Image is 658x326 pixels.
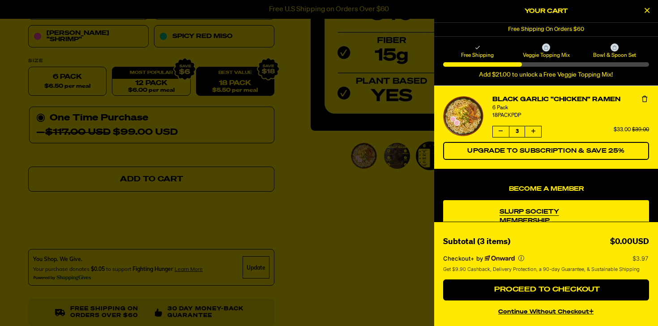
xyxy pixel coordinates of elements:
div: 18PACKPDP [492,112,649,120]
div: $0.00USD [610,236,649,249]
span: Get $9.90 Cashback, Delivery Protection, a 90-day Guarantee, & Sustainable Shipping [443,266,640,273]
span: Checkout+ [443,255,474,262]
span: $33.00 [614,127,631,133]
a: Powered by Onward [485,255,515,262]
div: Add $21.00 to unlock a Free Veggie Topping Mix! [443,71,649,79]
span: Bowl & Spoon Set [582,51,648,59]
div: 6 Pack [492,104,649,112]
button: Remove Black Garlic "Chicken" Ramen [640,95,649,104]
a: Black Garlic "Chicken" Ramen [492,95,649,104]
button: Decrease quantity of Black Garlic "Chicken" Ramen [493,126,509,137]
section: Checkout+ [443,249,649,279]
button: Proceed to Checkout [443,279,649,301]
div: product [443,200,649,275]
li: product [443,86,649,169]
span: Proceed to Checkout [492,286,600,293]
h4: Become a Member [443,185,649,193]
img: Black Garlic "Chicken" Ramen [443,96,483,137]
span: Upgrade to Subscription & Save 25% [468,148,625,154]
span: Veggie Topping Mix [513,51,579,59]
img: Membership image [450,218,491,258]
span: by [476,255,483,262]
p: $3.97 [632,255,649,262]
span: 3 [509,126,525,137]
button: continue without Checkout+ [443,304,649,317]
a: View details for Black Garlic "Chicken" Ramen [443,96,483,137]
a: View Slurp Society Membership [500,207,597,225]
button: Close Cart [640,4,654,18]
span: Subtotal (3 items) [443,238,510,246]
h2: Your Cart [443,4,649,18]
button: Switch Black Garlic "Chicken" Ramen to a Subscription [443,142,649,160]
button: Increase quantity of Black Garlic "Chicken" Ramen [525,126,541,137]
button: More info [518,255,524,261]
span: $39.00 [632,127,649,133]
span: Free Shipping [444,51,510,59]
div: 1 of 1 [434,23,658,36]
iframe: Marketing Popup [4,285,84,322]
